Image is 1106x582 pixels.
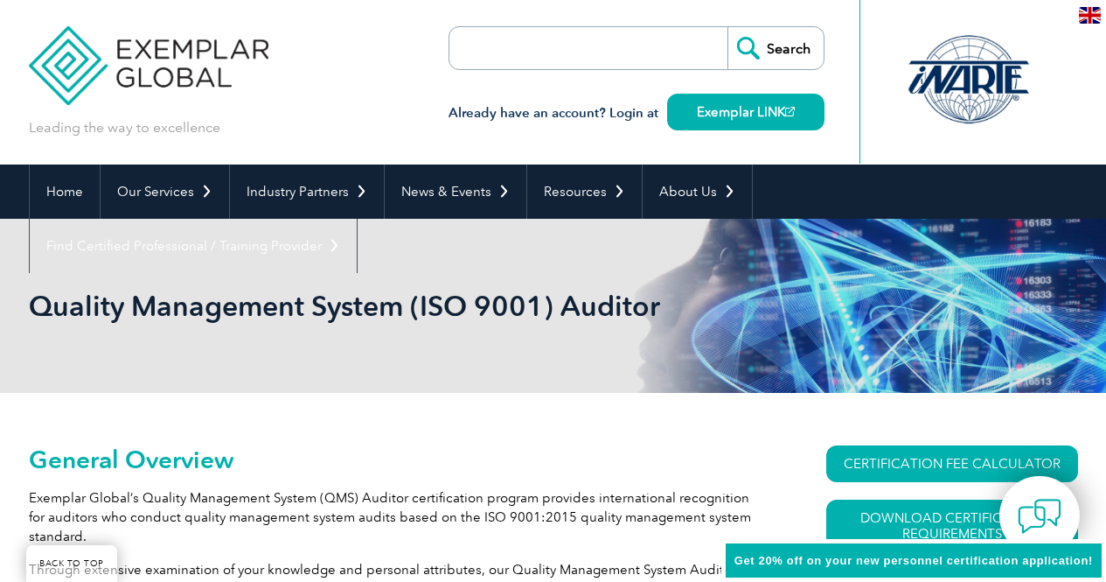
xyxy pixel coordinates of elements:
[1018,494,1061,538] img: contact-chat.png
[734,554,1093,567] span: Get 20% off on your new personnel certification application!
[29,445,763,473] h2: General Overview
[727,27,824,69] input: Search
[785,107,795,116] img: open_square.png
[643,165,752,219] a: About Us
[449,102,824,124] h3: Already have an account? Login at
[101,165,229,219] a: Our Services
[29,118,220,137] p: Leading the way to excellence
[29,488,763,546] p: Exemplar Global’s Quality Management System (QMS) Auditor certification program provides internat...
[385,165,526,219] a: News & Events
[667,94,824,130] a: Exemplar LINK
[826,500,1078,552] a: Download Certification Requirements
[230,165,384,219] a: Industry Partners
[26,545,117,582] a: BACK TO TOP
[30,219,357,273] a: Find Certified Professional / Training Provider
[29,289,700,323] h1: Quality Management System (ISO 9001) Auditor
[30,165,100,219] a: Home
[1079,7,1101,24] img: en
[527,165,642,219] a: Resources
[826,445,1078,482] a: CERTIFICATION FEE CALCULATOR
